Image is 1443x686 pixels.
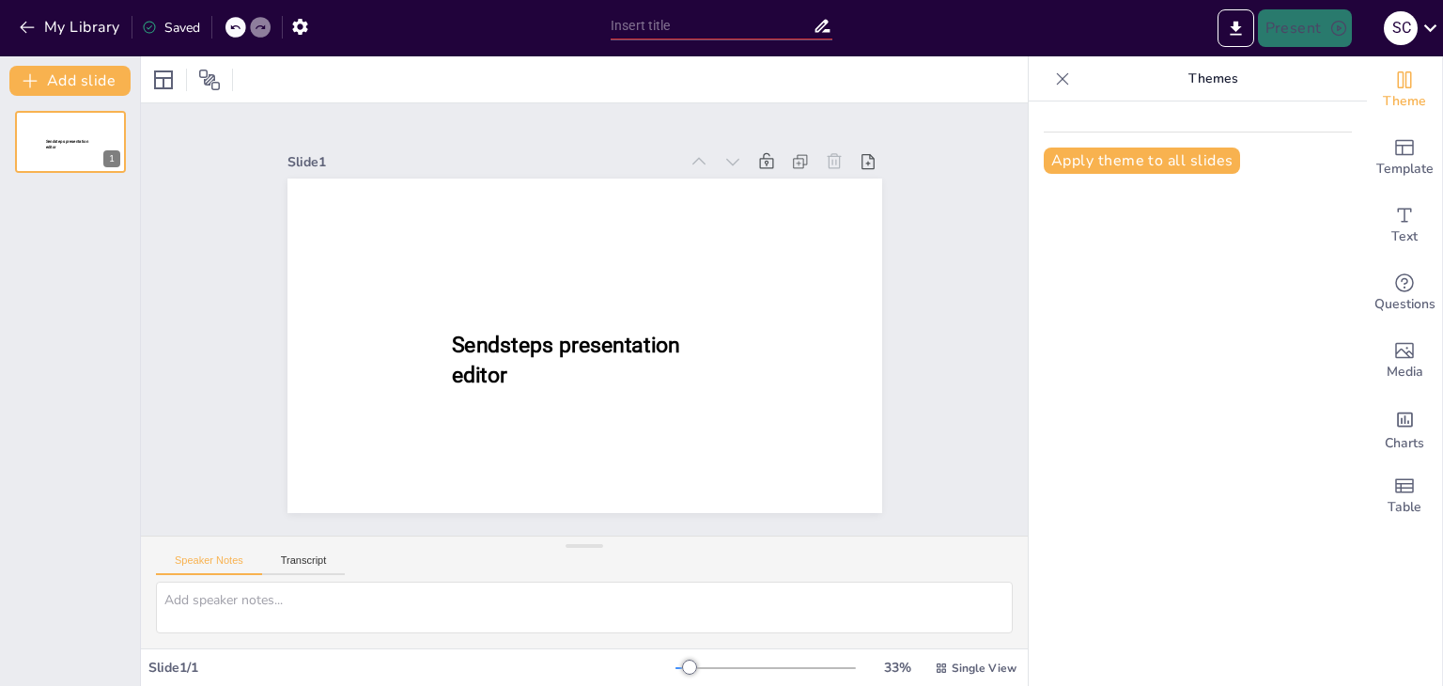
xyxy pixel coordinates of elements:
[1388,497,1421,518] span: Table
[103,150,120,167] div: 1
[1367,192,1442,259] div: Add text boxes
[1367,259,1442,327] div: Get real-time input from your audience
[46,139,88,149] span: Sendsteps presentation editor
[875,659,920,677] div: 33 %
[156,554,262,575] button: Speaker Notes
[1376,159,1434,179] span: Template
[262,554,346,575] button: Transcript
[1391,226,1418,247] span: Text
[1367,327,1442,395] div: Add images, graphics, shapes or video
[1387,362,1423,382] span: Media
[1384,9,1418,47] button: S c
[1367,124,1442,192] div: Add ready made slides
[148,65,178,95] div: Layout
[1367,462,1442,530] div: Add a table
[1383,91,1426,112] span: Theme
[952,661,1016,676] span: Single View
[1367,56,1442,124] div: Change the overall theme
[9,66,131,96] button: Add slide
[1044,148,1240,174] button: Apply theme to all slides
[1218,9,1254,47] button: Export to PowerPoint
[198,69,221,91] span: Position
[451,332,679,387] span: Sendsteps presentation editor
[148,659,675,677] div: Slide 1 / 1
[1384,11,1418,45] div: S c
[142,19,200,37] div: Saved
[611,12,813,39] input: Insert title
[14,12,128,42] button: My Library
[1367,395,1442,462] div: Add charts and graphs
[1385,433,1424,454] span: Charts
[1258,9,1352,47] button: Present
[1374,294,1435,315] span: Questions
[15,111,126,173] div: 1
[1078,56,1348,101] p: Themes
[287,153,679,171] div: Slide 1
